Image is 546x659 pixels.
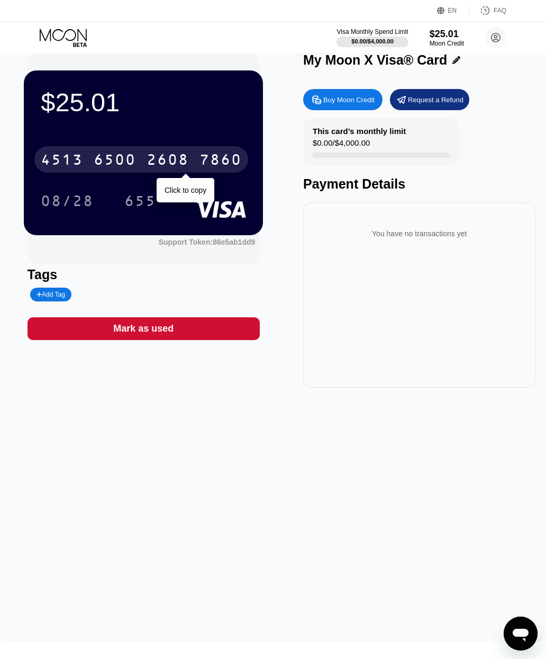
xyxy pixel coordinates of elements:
[37,291,65,298] div: Add Tag
[430,40,464,47] div: Moon Credit
[313,138,370,153] div: $0.00 / $4,000.00
[494,7,506,14] div: FAQ
[303,176,535,192] div: Payment Details
[30,288,71,301] div: Add Tag
[504,617,538,651] iframe: Кнопка запуска окна обмена сообщениями
[469,5,506,16] div: FAQ
[336,28,408,35] div: Visa Monthly Spend Limit
[312,219,527,248] div: You have no transactions yet
[351,38,394,44] div: $0.00 / $4,000.00
[430,29,464,47] div: $25.01Moon Credit
[116,188,164,214] div: 655
[303,52,447,68] div: My Moon X Visa® Card
[165,186,206,194] div: Click to copy
[408,95,463,104] div: Request a Refund
[33,188,102,214] div: 08/28
[147,153,189,170] div: 2608
[41,87,246,117] div: $25.01
[159,238,256,246] div: Support Token:86e5ab1dd9
[159,238,256,246] div: Support Token: 86e5ab1dd9
[94,153,136,170] div: 6500
[437,5,469,16] div: EN
[313,127,406,136] div: This card’s monthly limit
[28,317,260,340] div: Mark as used
[124,194,156,211] div: 655
[113,323,174,335] div: Mark as used
[41,194,94,211] div: 08/28
[303,89,383,110] div: Buy Moon Credit
[448,7,457,14] div: EN
[199,153,242,170] div: 7860
[390,89,469,110] div: Request a Refund
[430,29,464,40] div: $25.01
[34,146,248,173] div: 4513650026087860
[41,153,83,170] div: 4513
[336,28,408,47] div: Visa Monthly Spend Limit$0.00/$4,000.00
[323,95,375,104] div: Buy Moon Credit
[28,267,260,282] div: Tags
